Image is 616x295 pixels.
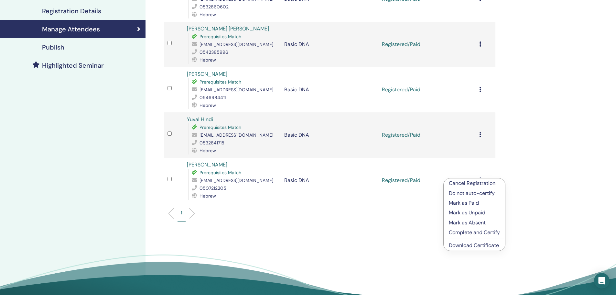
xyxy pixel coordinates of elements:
p: Cancel Registration [449,179,500,187]
span: Prerequisites Match [200,79,241,85]
span: [EMAIL_ADDRESS][DOMAIN_NAME] [200,87,273,93]
span: Prerequisites Match [200,124,241,130]
span: Prerequisites Match [200,170,241,176]
span: [EMAIL_ADDRESS][DOMAIN_NAME] [200,177,273,183]
td: Basic DNA [281,112,378,158]
span: 0507212205 [200,185,226,191]
span: Hebrew [200,12,216,17]
td: Basic DNA [281,67,378,112]
h4: Highlighted Seminar [42,62,104,69]
a: [PERSON_NAME] [PERSON_NAME] [187,25,269,32]
a: Download Certificate [449,242,499,249]
h4: Manage Attendees [42,25,100,33]
span: 0542385996 [200,49,228,55]
span: [EMAIL_ADDRESS][DOMAIN_NAME] [200,41,273,47]
p: Mark as Unpaid [449,209,500,217]
h4: Publish [42,43,64,51]
a: [PERSON_NAME] [187,161,227,168]
span: 0532860602 [200,4,229,10]
p: 1 [181,210,182,216]
a: Yuval Hindi [187,116,213,123]
span: Hebrew [200,57,216,63]
span: 0532841715 [200,140,224,146]
td: Basic DNA [281,158,378,203]
p: Do not auto-certify [449,189,500,197]
div: Open Intercom Messenger [594,273,610,289]
a: [PERSON_NAME] [187,71,227,77]
span: 0546984411 [200,95,226,100]
span: Hebrew [200,102,216,108]
p: Mark as Paid [449,199,500,207]
span: Hebrew [200,148,216,153]
p: Complete and Certify [449,229,500,236]
span: Hebrew [200,193,216,199]
h4: Registration Details [42,7,101,15]
span: [EMAIL_ADDRESS][DOMAIN_NAME] [200,132,273,138]
td: Basic DNA [281,22,378,67]
p: Mark as Absent [449,219,500,227]
span: Prerequisites Match [200,34,241,40]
